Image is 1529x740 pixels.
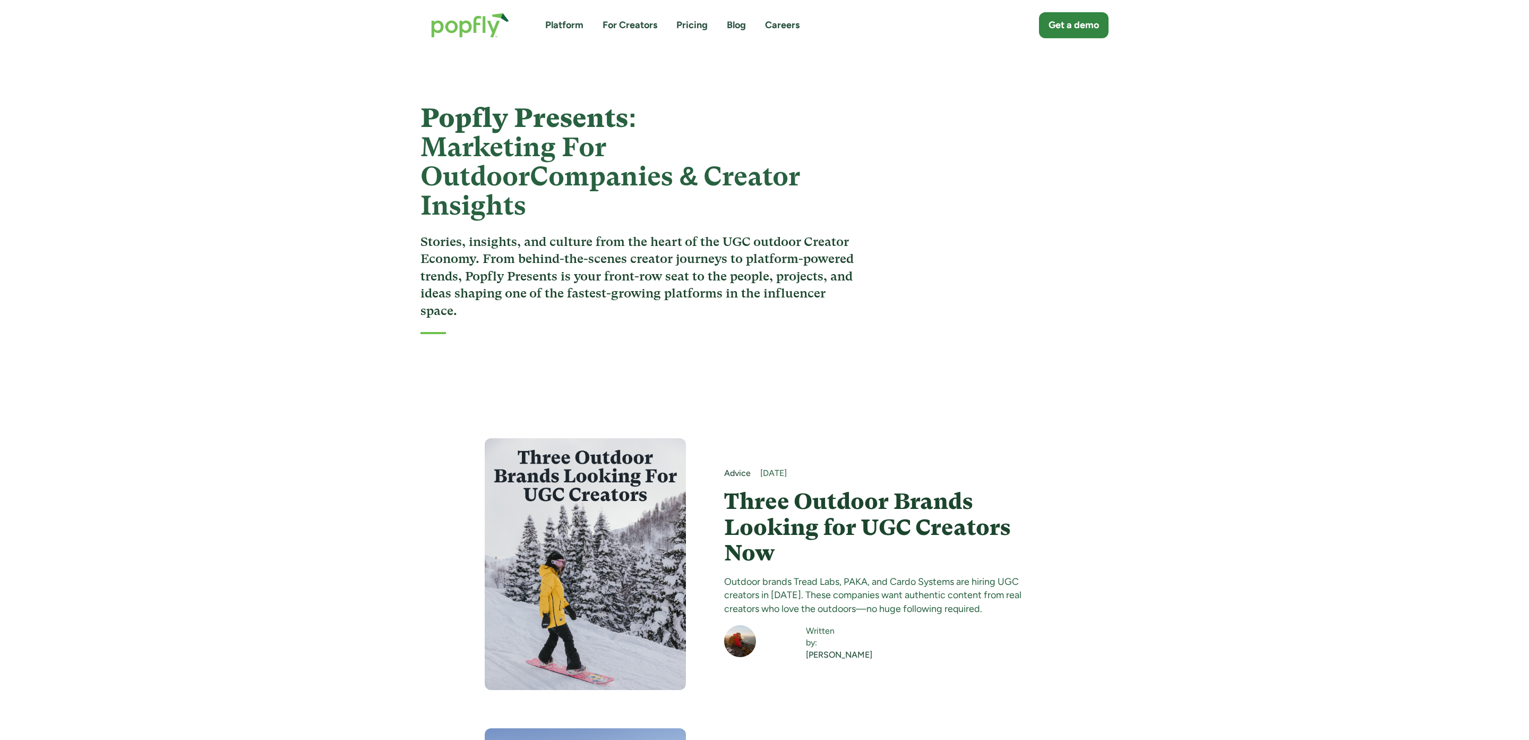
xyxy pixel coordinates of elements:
a: Three Outdoor Brands Looking for UGC Creators Now [724,489,1045,566]
a: Pricing [676,19,708,32]
a: Advice [724,467,751,479]
a: Platform [545,19,583,32]
a: home [420,2,520,48]
strong: Marketing For Outdoor [420,132,606,192]
a: Blog [727,19,746,32]
strong: Companies & Creator Insights [420,161,800,221]
div: Get a demo [1049,19,1099,32]
a: For Creators [603,19,657,32]
div: [DATE] [760,467,1045,479]
a: [PERSON_NAME] [806,649,1045,661]
div: Outdoor brands Tread Labs, PAKA, and Cardo Systems are hiring UGC creators in [DATE]. These compa... [724,575,1045,616]
a: Careers [765,19,800,32]
h1: Popfly Presents: [420,104,861,220]
a: Get a demo [1039,12,1109,38]
div: Written by: [806,625,1045,649]
h3: Stories, insights, and culture from the heart of the UGC outdoor Creator Economy. From behind-the... [420,233,861,319]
